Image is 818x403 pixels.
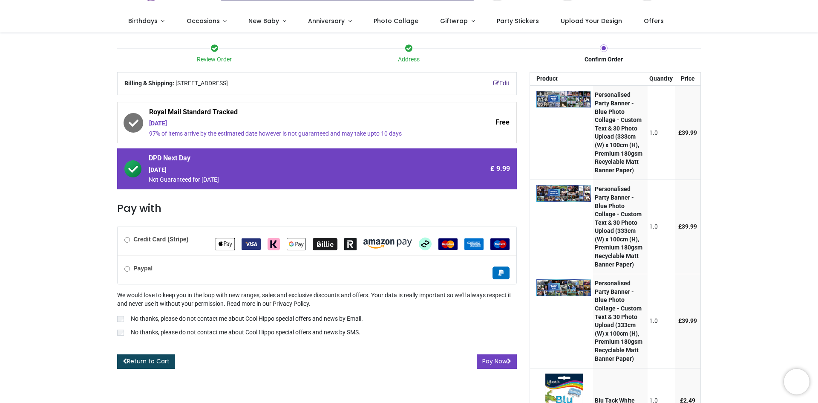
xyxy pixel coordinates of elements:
span: Birthdays [128,17,158,25]
span: Billie [313,240,337,247]
a: Giftwrap [429,10,486,32]
span: Amazon Pay [363,240,412,247]
img: MasterCard [438,238,458,250]
img: Google Pay [287,238,306,250]
img: VISA [242,238,261,250]
span: Afterpay Clearpay [419,240,432,247]
span: £ [678,317,697,324]
th: Product [530,72,593,85]
span: Paypal [493,269,510,276]
span: Party Stickers [497,17,539,25]
div: 1.0 [649,223,673,231]
img: Billie [313,238,337,250]
span: 39.99 [682,317,697,324]
strong: Personalised Party Banner - Blue Photo Collage - Custom Text & 30 Photo Upload (333cm (W) x 100cm... [595,91,642,173]
span: American Express [464,240,484,247]
div: Not Guaranteed for [DATE] [149,176,438,184]
img: American Express [464,238,484,250]
div: Address [312,55,507,64]
a: Anniversary [297,10,363,32]
span: MasterCard [438,240,458,247]
p: No thanks, please do not contact me about Cool Hippo special offers and news by SMS. [131,328,360,337]
span: £ [678,223,697,230]
div: We would love to keep you in the loop with new ranges, sales and exclusive discounts and offers. ... [117,291,517,338]
a: Occasions [176,10,238,32]
span: 39.99 [682,129,697,136]
span: Maestro [490,240,510,247]
b: Paypal [133,265,153,272]
div: [DATE] [149,166,438,174]
span: Revolut Pay [344,240,357,247]
img: Afterpay Clearpay [419,238,432,250]
img: Revolut Pay [344,238,357,250]
b: Credit Card (Stripe) [133,236,188,243]
div: Confirm Order [506,55,701,64]
span: [STREET_ADDRESS] [176,79,228,88]
b: Billing & Shipping: [124,80,174,87]
span: Klarna [268,240,280,247]
a: Return to Cart [117,354,175,369]
span: Occasions [187,17,220,25]
img: Paypal [493,267,510,279]
input: Credit Card (Stripe) [124,237,130,243]
span: VISA [242,240,261,247]
button: Pay Now [477,354,517,369]
span: Royal Mail Standard Tracked [149,107,438,119]
span: New Baby [248,17,279,25]
span: Apple Pay [216,240,235,247]
img: Apple Pay [216,238,235,250]
span: Giftwrap [440,17,468,25]
h3: Pay with [117,201,517,216]
span: Free [495,118,510,127]
div: Review Order [117,55,312,64]
span: DPD Next Day [149,154,438,165]
div: 1.0 [649,129,673,137]
img: Maestro [490,238,510,250]
input: No thanks, please do not contact me about Cool Hippo special offers and news by Email. [117,316,124,322]
th: Quantity [648,72,675,85]
img: mUE99AAAAAZJREFUAwCyHizZ0Z9i2wAAAABJRU5ErkJggg== [536,91,591,107]
span: Anniversary [308,17,345,25]
th: Price [675,72,700,85]
span: £ [678,129,697,136]
span: Upload Your Design [561,17,622,25]
div: 1.0 [649,317,673,325]
img: xiMYpAAAABklEQVQDAK5DPcXo7EhAAAAAAElFTkSuQmCC [536,279,591,296]
iframe: Brevo live chat [784,369,809,394]
img: Amazon Pay [363,239,412,249]
div: 97% of items arrive by the estimated date however is not guaranteed and may take upto 10 days [149,130,438,138]
span: £ 9.99 [490,164,510,174]
a: New Baby [238,10,297,32]
p: No thanks, please do not contact me about Cool Hippo special offers and news by Email. [131,315,363,323]
input: No thanks, please do not contact me about Cool Hippo special offers and news by SMS. [117,330,124,336]
span: Google Pay [287,240,306,247]
span: Photo Collage [374,17,418,25]
a: Edit [493,79,510,88]
span: 39.99 [682,223,697,230]
img: qPAdBAAAABklEQVQDAIA7imz2bYqWAAAAAElFTkSuQmCC [536,185,591,201]
span: Offers [644,17,664,25]
input: Paypal [124,266,130,272]
strong: Personalised Party Banner - Blue Photo Collage - Custom Text & 30 Photo Upload (333cm (W) x 100cm... [595,186,642,267]
img: Klarna [268,238,280,250]
div: [DATE] [149,119,438,128]
strong: Personalised Party Banner - Blue Photo Collage - Custom Text & 30 Photo Upload (333cm (W) x 100cm... [595,280,642,362]
a: Birthdays [117,10,176,32]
